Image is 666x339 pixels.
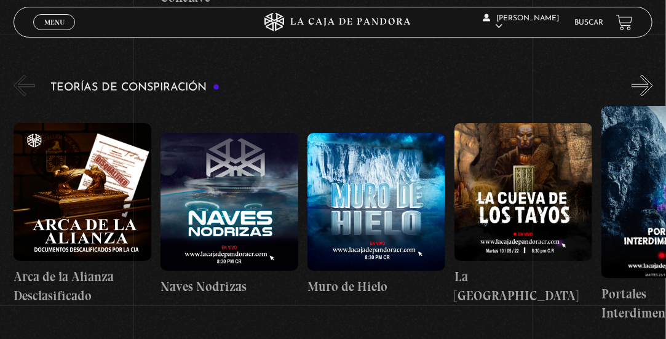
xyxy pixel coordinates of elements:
[14,106,151,323] a: Arca de la Alianza Desclasificado
[14,75,35,97] button: Previous
[483,15,559,30] span: [PERSON_NAME]
[161,277,298,297] h4: Naves Nodrizas
[454,267,592,306] h4: La [GEOGRAPHIC_DATA]
[307,106,445,323] a: Muro de Hielo
[50,82,220,94] h3: Teorías de Conspiración
[161,106,298,323] a: Naves Nodrizas
[454,106,592,323] a: La [GEOGRAPHIC_DATA]
[40,29,69,38] span: Cerrar
[575,19,604,26] a: Buscar
[14,267,151,306] h4: Arca de la Alianza Desclasificado
[44,18,65,26] span: Menu
[632,75,653,97] button: Next
[307,277,445,297] h4: Muro de Hielo
[616,14,633,31] a: View your shopping cart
